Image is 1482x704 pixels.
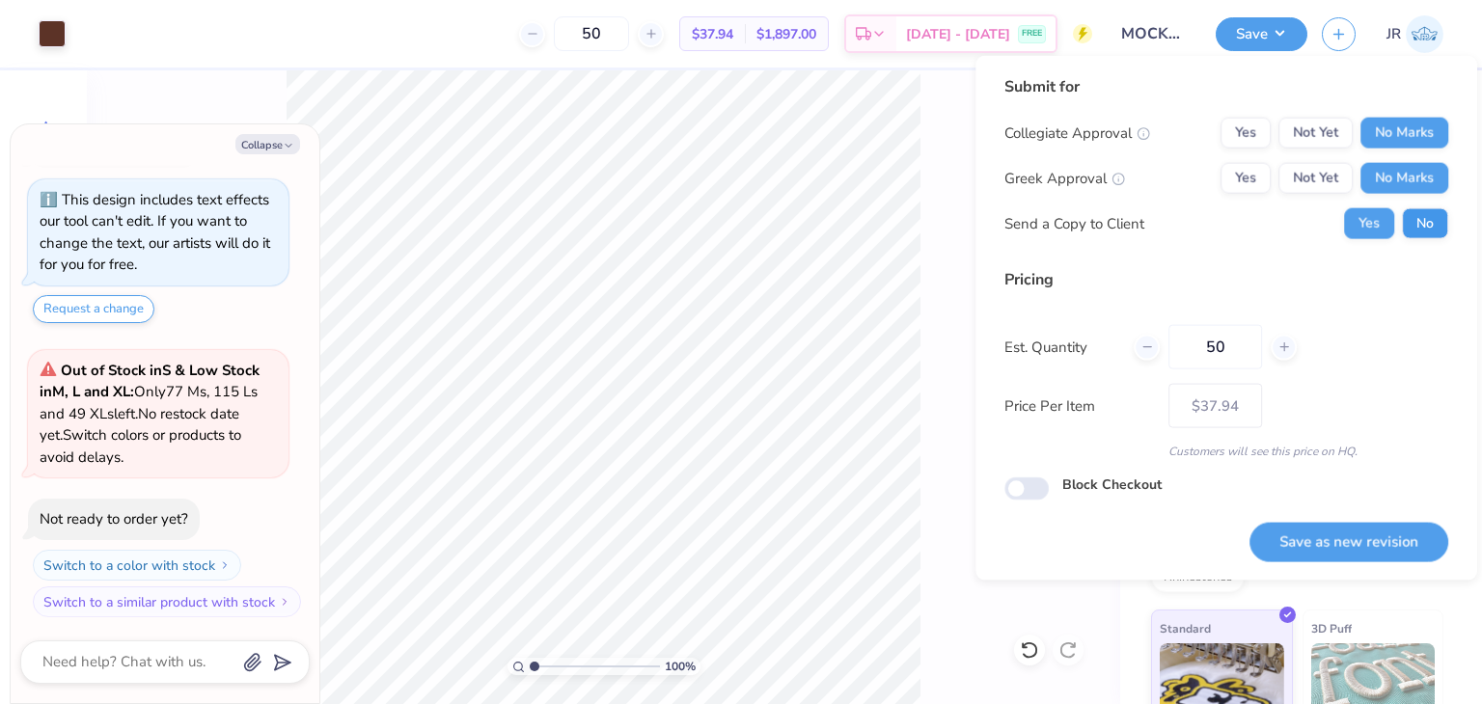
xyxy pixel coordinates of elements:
[1168,325,1262,369] input: – –
[219,559,231,571] img: Switch to a color with stock
[40,404,239,446] span: No restock date yet.
[1062,474,1162,495] label: Block Checkout
[1311,618,1352,638] span: 3D Puff
[1004,268,1448,291] div: Pricing
[1004,212,1144,234] div: Send a Copy to Client
[906,24,1010,44] span: [DATE] - [DATE]
[1160,618,1211,638] span: Standard
[1004,394,1154,417] label: Price Per Item
[692,24,733,44] span: $37.94
[1004,443,1448,460] div: Customers will see this price on HQ.
[40,361,260,467] span: Only 77 Ms, 115 Ls and 49 XLs left. Switch colors or products to avoid delays.
[279,596,290,608] img: Switch to a similar product with stock
[1278,163,1353,194] button: Not Yet
[1360,118,1448,149] button: No Marks
[1386,23,1401,45] span: JR
[554,16,629,51] input: – –
[33,550,241,581] button: Switch to a color with stock
[665,658,696,675] span: 100 %
[1406,15,1443,53] img: Joshua Ryan Almeida
[1386,15,1443,53] a: JR
[235,134,300,154] button: Collapse
[1004,122,1150,144] div: Collegiate Approval
[1221,118,1271,149] button: Yes
[1249,522,1448,561] button: Save as new revision
[1221,163,1271,194] button: Yes
[40,509,188,528] div: Not ready to order yet?
[1022,27,1042,41] span: FREE
[1107,14,1201,53] input: Untitled Design
[33,586,301,617] button: Switch to a similar product with stock
[40,190,270,275] div: This design includes text effects our tool can't edit. If you want to change the text, our artist...
[1216,17,1307,51] button: Save
[1004,336,1119,358] label: Est. Quantity
[756,24,816,44] span: $1,897.00
[1004,75,1448,98] div: Submit for
[33,295,154,323] button: Request a change
[1278,118,1353,149] button: Not Yet
[61,361,175,380] strong: Out of Stock in S
[1004,167,1125,189] div: Greek Approval
[1344,208,1394,239] button: Yes
[1402,208,1448,239] button: No
[1360,163,1448,194] button: No Marks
